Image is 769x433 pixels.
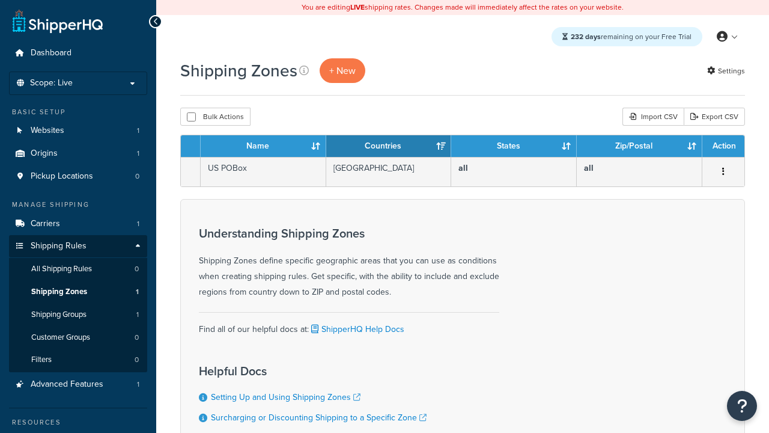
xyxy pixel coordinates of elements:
[329,64,356,78] span: + New
[199,364,427,378] h3: Helpful Docs
[199,312,499,337] div: Find all of our helpful docs at:
[9,165,147,188] a: Pickup Locations 0
[31,241,87,251] span: Shipping Rules
[451,135,577,157] th: States: activate to sort column ascending
[199,227,499,300] div: Shipping Zones define specific geographic areas that you can use as conditions when creating ship...
[326,157,452,186] td: [GEOGRAPHIC_DATA]
[9,258,147,280] a: All Shipping Rules 0
[137,126,139,136] span: 1
[135,355,139,365] span: 0
[31,379,103,390] span: Advanced Features
[136,287,139,297] span: 1
[199,227,499,240] h3: Understanding Shipping Zones
[31,287,87,297] span: Shipping Zones
[31,149,58,159] span: Origins
[9,42,147,64] a: Dashboard
[31,355,52,365] span: Filters
[9,258,147,280] li: All Shipping Rules
[309,323,404,336] a: ShipperHQ Help Docs
[201,135,326,157] th: Name: activate to sort column ascending
[577,135,702,157] th: Zip/Postal: activate to sort column ascending
[137,149,139,159] span: 1
[9,304,147,326] a: Shipping Groups 1
[9,107,147,117] div: Basic Setup
[326,135,452,157] th: Countries: activate to sort column ascending
[9,417,147,428] div: Resources
[9,281,147,303] a: Shipping Zones 1
[9,213,147,235] li: Carriers
[727,391,757,421] button: Open Resource Center
[9,304,147,326] li: Shipping Groups
[135,264,139,274] span: 0
[31,310,87,320] span: Shipping Groups
[31,48,71,58] span: Dashboard
[135,171,139,182] span: 0
[9,327,147,349] li: Customer Groups
[9,143,147,165] li: Origins
[584,162,594,174] b: all
[707,63,745,79] a: Settings
[180,59,297,82] h1: Shipping Zones
[9,373,147,396] li: Advanced Features
[552,27,702,46] div: remaining on your Free Trial
[13,9,103,33] a: ShipperHQ Home
[135,333,139,343] span: 0
[684,108,745,126] a: Export CSV
[9,143,147,165] a: Origins 1
[702,135,744,157] th: Action
[211,391,360,404] a: Setting Up and Using Shipping Zones
[9,120,147,142] a: Websites 1
[31,333,90,343] span: Customer Groups
[350,2,365,13] b: LIVE
[137,219,139,229] span: 1
[30,78,73,88] span: Scope: Live
[458,162,468,174] b: all
[622,108,684,126] div: Import CSV
[320,58,365,83] a: + New
[9,235,147,372] li: Shipping Rules
[31,219,60,229] span: Carriers
[31,264,92,274] span: All Shipping Rules
[137,379,139,390] span: 1
[9,281,147,303] li: Shipping Zones
[571,31,601,42] strong: 232 days
[9,165,147,188] li: Pickup Locations
[9,213,147,235] a: Carriers 1
[201,157,326,186] td: US POBox
[9,373,147,396] a: Advanced Features 1
[9,349,147,371] a: Filters 0
[9,327,147,349] a: Customer Groups 0
[9,349,147,371] li: Filters
[9,200,147,210] div: Manage Shipping
[136,310,139,320] span: 1
[9,120,147,142] li: Websites
[180,108,251,126] button: Bulk Actions
[211,411,427,424] a: Surcharging or Discounting Shipping to a Specific Zone
[31,171,93,182] span: Pickup Locations
[9,235,147,257] a: Shipping Rules
[31,126,64,136] span: Websites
